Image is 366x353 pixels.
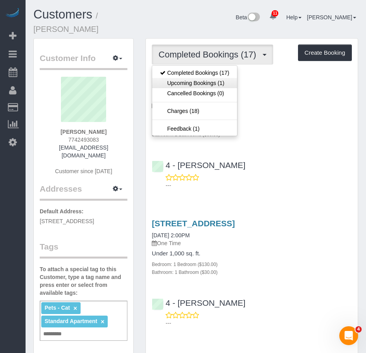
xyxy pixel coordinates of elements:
span: 11 [272,10,278,17]
a: Charges (18) [152,106,237,116]
a: [EMAIL_ADDRESS][DOMAIN_NAME] [59,144,108,159]
p: One Time [152,102,352,109]
label: Default Address: [40,207,84,215]
img: New interface [247,13,260,23]
a: Cancelled Bookings (0) [152,88,237,98]
a: × [74,305,77,312]
a: Beta [236,14,260,20]
a: Upcoming Bookings (1) [152,78,237,88]
img: Automaid Logo [5,8,20,19]
a: × [101,318,104,325]
button: Completed Bookings (17) [152,44,273,65]
strong: [PERSON_NAME] [61,129,107,135]
span: [STREET_ADDRESS] [40,218,94,224]
span: 7742493083 [68,137,99,143]
span: 4 [355,326,362,333]
a: 11 [265,8,281,25]
h4: Under 1,000 sq. ft. [152,250,352,257]
a: Help [286,14,302,20]
small: Bathroom: 1 Bathroom ($30.00) [152,270,217,275]
p: One Time [152,239,352,247]
span: Completed Bookings (17) [158,50,260,59]
a: [PERSON_NAME] [307,14,356,20]
small: Bedroom: 1 Bedroom ($130.00) [152,262,217,267]
a: [DATE] 2:00PM [152,232,189,238]
iframe: Intercom live chat [339,326,358,345]
p: --- [166,181,352,189]
legend: Customer Info [40,52,127,70]
a: Completed Bookings (17) [152,68,237,78]
span: Customer since [DATE] [55,168,112,174]
a: [STREET_ADDRESS] [152,219,235,228]
a: 4 - [PERSON_NAME] [152,161,245,170]
span: Standard Apartment [44,318,97,324]
button: Create Booking [298,44,352,61]
legend: Tags [40,241,127,259]
a: Feedback (1) [152,124,237,134]
label: To attach a special tag to this Customer, type a tag name and press enter or select from availabl... [40,265,127,297]
a: 4 - [PERSON_NAME] [152,298,245,307]
h4: Under 1,000 sq. ft. [152,113,352,119]
p: --- [166,319,352,327]
span: Pets - Cat [44,305,70,311]
a: Customers [33,7,92,21]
